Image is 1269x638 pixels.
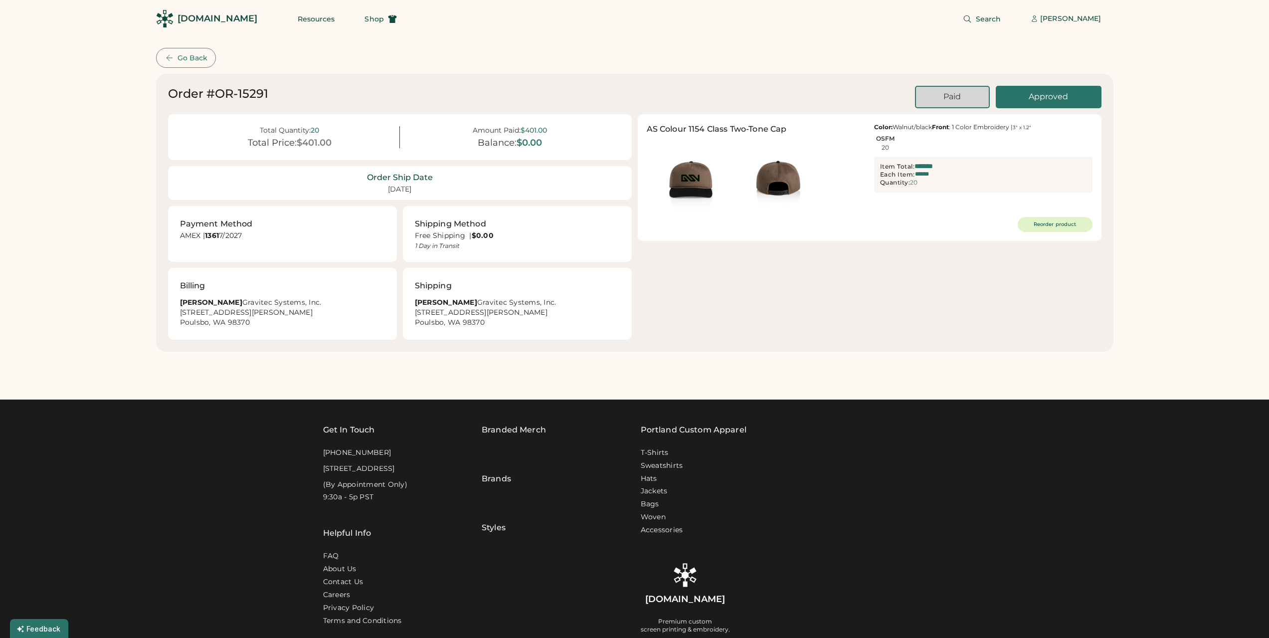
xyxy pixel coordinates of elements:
[260,126,311,135] div: Total Quantity:
[976,15,1001,22] span: Search
[180,280,205,292] div: Billing
[482,424,546,436] div: Branded Merch
[180,218,253,230] div: Payment Method
[415,298,477,307] strong: [PERSON_NAME]
[415,231,620,241] div: Free Shipping |
[323,564,357,574] a: About Us
[323,616,402,626] div: Terms and Conditions
[168,86,268,102] div: Order #OR-15291
[353,9,408,29] button: Shop
[1018,217,1092,232] button: Reorder product
[874,123,1092,131] div: Walnut/black : 1 Color Embroidery |
[156,10,174,27] img: Rendered Logo - Screens
[482,448,511,485] div: Brands
[323,527,371,539] div: Helpful Info
[641,424,746,436] a: Portland Custom Apparel
[323,577,363,587] a: Contact Us
[932,123,949,131] strong: Front
[641,448,669,458] a: T-Shirts
[951,9,1013,29] button: Search
[641,618,730,634] div: Premium custom screen printing & embroidery.
[910,179,917,186] div: 20
[323,590,351,600] a: Careers
[297,138,332,149] div: $401.00
[882,144,889,151] div: 20
[323,424,375,436] div: Get In Touch
[323,464,395,474] div: [STREET_ADDRESS]
[180,298,385,328] div: Gravitec Systems, Inc. [STREET_ADDRESS][PERSON_NAME] Poulsbo, WA 98370
[1013,124,1031,131] font: 3" x 1.2"
[647,123,787,135] div: AS Colour 1154 Class Two-Tone Cap
[323,448,391,458] div: [PHONE_NUMBER]
[880,163,915,171] div: Item Total:
[517,138,542,149] div: $0.00
[647,139,734,226] img: generate-image
[286,9,347,29] button: Resources
[415,218,486,230] div: Shipping Method
[928,91,977,102] div: Paid
[521,126,547,135] div: $401.00
[323,603,374,613] a: Privacy Policy
[311,126,319,135] div: 20
[388,185,411,195] div: [DATE]
[478,138,517,149] div: Balance:
[641,486,668,496] a: Jackets
[367,172,433,183] div: Order Ship Date
[1040,14,1101,24] div: [PERSON_NAME]
[415,298,620,328] div: Gravitec Systems, Inc. [STREET_ADDRESS][PERSON_NAME] Poulsbo, WA 98370
[205,231,219,240] strong: 1361
[323,480,407,490] div: (By Appointment Only)
[415,280,452,292] div: Shipping
[472,231,494,240] strong: $0.00
[673,563,697,587] img: Rendered Logo - Screens
[178,54,207,62] div: Go Back
[364,15,383,22] span: Shop
[641,499,659,509] a: Bags
[874,123,893,131] strong: Color:
[645,593,725,606] div: [DOMAIN_NAME]
[876,135,895,142] div: OSFM
[880,179,910,187] div: Quantity:
[323,551,339,561] a: FAQ
[641,512,666,522] a: Woven
[482,497,506,534] div: Styles
[1008,91,1089,102] div: Approved
[323,492,374,502] div: 9:30a - 5p PST
[180,298,242,307] strong: [PERSON_NAME]
[641,461,683,471] a: Sweatshirts
[180,231,385,243] div: AMEX | 7/2027
[641,474,657,484] a: Hats
[473,126,521,135] div: Amount Paid:
[415,242,620,250] div: 1 Day in Transit
[248,138,297,149] div: Total Price:
[880,171,915,179] div: Each Item:
[734,139,821,226] img: generate-image
[641,525,683,535] a: Accessories
[178,12,257,25] div: [DOMAIN_NAME]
